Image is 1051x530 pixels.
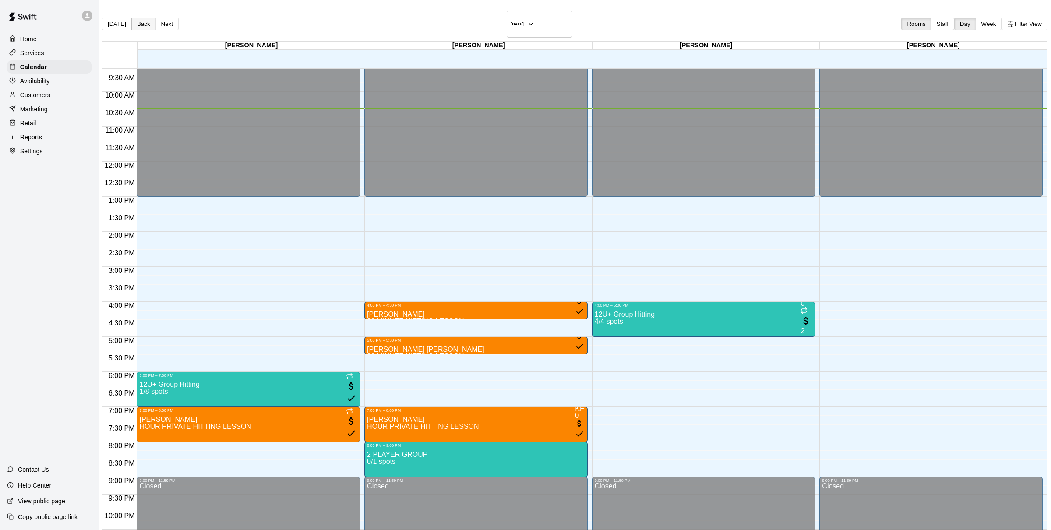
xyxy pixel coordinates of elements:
span: Recurring event [346,409,353,416]
span: 5:30 PM [106,354,137,362]
div: 4:00 PM – 4:30 PM [367,303,585,307]
span: 11:30 AM [103,144,137,152]
p: Help Center [18,481,51,490]
a: Reports [7,131,92,144]
a: Retail [7,117,92,130]
a: Services [7,46,92,60]
span: 9:00 PM [106,477,137,484]
div: 6:00 PM – 7:00 PM [139,373,357,378]
span: All customers have paid [575,422,584,439]
span: 2:00 PM [106,232,137,239]
div: 8:00 PM – 9:00 PM [367,443,585,448]
div: 4:00 PM – 5:00 PM: 12U+ Group Hitting [592,302,815,337]
span: 6:30 PM [106,389,137,397]
span: All customers have paid [346,420,356,440]
span: All customers have paid [575,334,584,352]
button: Filter View [1002,18,1047,30]
p: Marketing [20,105,48,113]
span: Recurring event [346,374,353,381]
span: 3:30 PM [106,284,137,292]
span: 10:30 AM [103,109,137,117]
span: 1/8 spots filled [139,388,168,395]
span: 6:00 PM [106,372,137,379]
a: Marketing [7,102,92,116]
span: 0 [801,300,804,307]
button: Next [155,18,179,30]
span: 3:00 PM [106,267,137,274]
p: Contact Us [18,465,49,474]
span: 2 / 4 customers have paid [801,320,811,335]
div: 9:00 PM – 11:59 PM [822,478,1040,483]
a: Calendar [7,60,92,74]
span: 4/4 spots filled [595,318,623,325]
span: 7:00 PM [106,407,137,414]
p: Home [20,35,37,43]
span: All customers have paid [346,385,356,405]
button: Week [976,18,1002,30]
div: [PERSON_NAME] [138,42,365,50]
button: Rooms [901,18,931,30]
h6: [DATE] [511,22,524,26]
span: HOUR PRIVATE HITTING LESSON [367,423,479,430]
span: 30 MINUTE HITTING LESSON [367,353,464,360]
div: 5:00 PM – 5:30 PM: 30 MINUTE HITTING LESSON [364,337,588,354]
p: Settings [20,147,43,155]
span: HOUR PRIVATE HITTING LESSON [139,423,251,430]
div: 9:00 PM – 11:59 PM [367,478,585,483]
span: 4:00 PM [106,302,137,309]
span: 1:00 PM [106,197,137,204]
button: Day [954,18,976,30]
span: KF [575,405,584,412]
span: 0 [575,412,579,419]
span: 8:30 PM [106,459,137,467]
span: 30 MINUTE HITTING LESSON [367,318,464,325]
span: Kyle Froemke [575,405,584,419]
span: 0/1 spots filled [367,458,395,465]
a: Customers [7,88,92,102]
div: [PERSON_NAME] [365,42,593,50]
span: 9:30 PM [106,495,137,502]
p: Reports [20,133,42,141]
span: 10:00 PM [102,512,137,519]
span: 9:30 AM [107,74,137,81]
a: Home [7,32,92,46]
p: Retail [20,119,36,127]
div: 6:00 PM – 7:00 PM: 12U+ Group Hitting [137,372,360,407]
p: Calendar [20,63,47,71]
span: 4:30 PM [106,319,137,327]
button: [DATE] [102,18,132,30]
button: Staff [931,18,954,30]
button: Back [131,18,156,30]
a: Settings [7,145,92,158]
p: View public page [18,497,65,505]
div: 7:00 PM – 8:00 PM [139,408,357,413]
span: All customers have paid [575,299,584,317]
span: Recurring event [801,308,808,315]
div: 7:00 PM – 8:00 PM: HOUR PRIVATE HITTING LESSON [137,407,360,442]
span: 5:00 PM [106,337,137,344]
div: [PERSON_NAME] [593,42,820,50]
span: 12:00 PM [102,162,137,169]
div: 8:00 PM – 9:00 PM: 2 PLAYER GROUP [364,442,588,477]
span: 10:00 AM [103,92,137,99]
p: Copy public page link [18,512,78,521]
p: Customers [20,91,50,99]
span: 2 [801,327,804,335]
button: [DATE] [507,11,572,38]
span: 7:30 PM [106,424,137,432]
span: 8:00 PM [106,442,137,449]
div: 9:00 PM – 11:59 PM [595,478,813,483]
p: Services [20,49,44,57]
div: [PERSON_NAME] [820,42,1047,50]
a: Availability [7,74,92,88]
div: 7:00 PM – 8:00 PM: Levi Hill [364,407,588,442]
